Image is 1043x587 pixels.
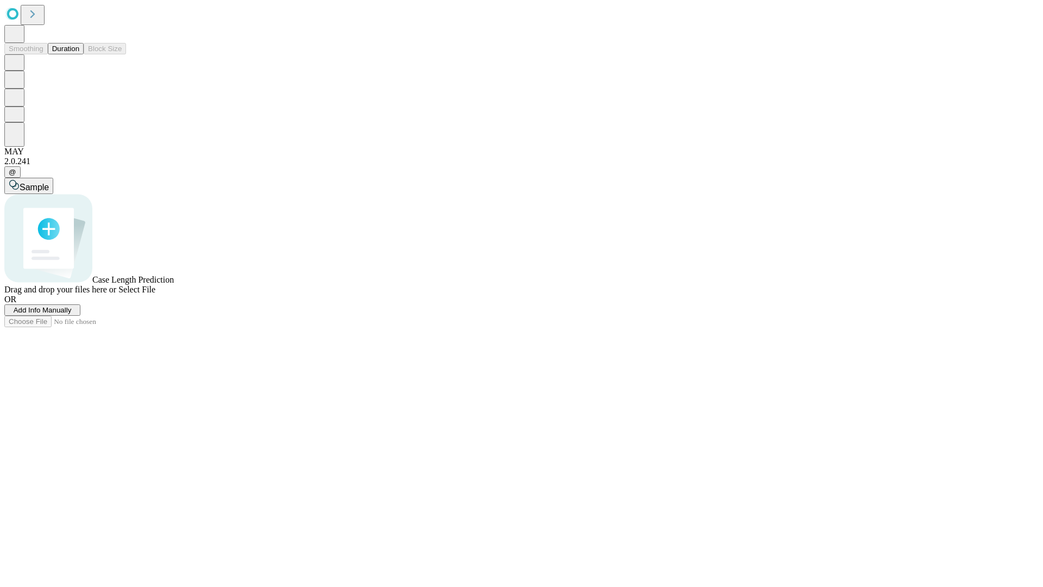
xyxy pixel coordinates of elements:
[84,43,126,54] button: Block Size
[92,275,174,284] span: Case Length Prediction
[4,178,53,194] button: Sample
[4,157,1039,166] div: 2.0.241
[20,183,49,192] span: Sample
[48,43,84,54] button: Duration
[4,295,16,304] span: OR
[4,43,48,54] button: Smoothing
[4,147,1039,157] div: MAY
[14,306,72,314] span: Add Info Manually
[4,285,116,294] span: Drag and drop your files here or
[4,166,21,178] button: @
[4,304,80,316] button: Add Info Manually
[118,285,155,294] span: Select File
[9,168,16,176] span: @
